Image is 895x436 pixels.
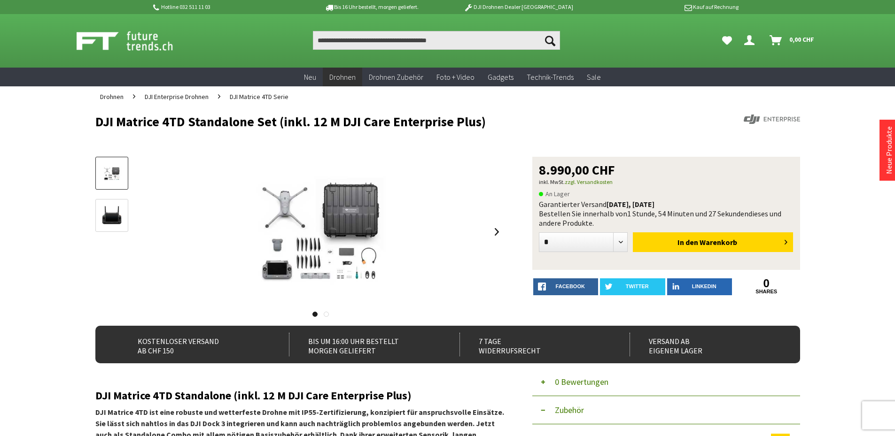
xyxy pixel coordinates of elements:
span: Technik-Trends [527,72,574,82]
span: An Lager [539,188,570,199]
h2: DJI Matrice 4TD Standalone (inkl. 12 M DJI Care Enterprise Plus) [95,390,504,402]
span: Drohnen [100,92,124,101]
span: Foto + Video [436,72,475,82]
a: Drohnen [323,68,362,87]
a: Dein Konto [740,31,762,50]
span: Sale [587,72,601,82]
a: Neu [297,68,323,87]
span: Drohnen Zubehör [369,72,423,82]
p: DJI Drohnen Dealer [GEOGRAPHIC_DATA] [445,1,591,13]
span: 1 Stunde, 54 Minuten und 27 Sekunden [627,209,748,218]
h1: DJI Matrice 4TD Standalone Set (inkl. 12 M DJI Care Enterprise Plus) [95,115,659,129]
a: Gadgets [481,68,520,87]
img: DJI Enterprise [744,115,800,124]
a: Meine Favoriten [717,31,737,50]
span: Drohnen [329,72,356,82]
span: LinkedIn [692,283,716,289]
a: Neue Produkte [884,126,894,174]
button: 0 Bewertungen [532,368,800,396]
div: Bis um 16:00 Uhr bestellt Morgen geliefert [289,333,439,356]
a: Drohnen Zubehör [362,68,430,87]
span: facebook [556,283,585,289]
p: Bis 16 Uhr bestellt, morgen geliefert. [298,1,445,13]
img: Vorschau: DJI Matrice 4TD Standalone Set (inkl. 12 M DJI Care Enterprise Plus) [98,164,125,184]
div: 7 Tage Widerrufsrecht [459,333,609,356]
a: zzgl. Versandkosten [565,178,613,185]
a: 0 [734,278,799,289]
span: twitter [626,283,649,289]
span: 8.990,00 CHF [539,163,615,176]
div: Versand ab eigenem Lager [630,333,779,356]
span: DJI Matrice 4TD Serie [230,92,288,101]
p: Hotline 032 511 11 03 [152,1,298,13]
p: Kauf auf Rechnung [592,1,739,13]
div: Garantierter Versand Bestellen Sie innerhalb von dieses und andere Produkte. [539,199,794,228]
a: DJI Enterprise Drohnen [140,86,213,107]
a: facebook [533,278,599,295]
img: Shop Futuretrends - zur Startseite wechseln [77,29,194,53]
a: Foto + Video [430,68,481,87]
a: shares [734,289,799,295]
b: [DATE], [DATE] [607,199,654,209]
a: Warenkorb [766,31,819,50]
button: Suchen [540,31,560,50]
input: Produkt, Marke, Kategorie, EAN, Artikelnummer… [313,31,560,50]
a: twitter [600,278,665,295]
span: Neu [304,72,316,82]
span: DJI Enterprise Drohnen [145,92,209,101]
a: Sale [580,68,607,87]
div: Kostenloser Versand ab CHF 150 [119,333,269,356]
img: DJI Matrice 4TD Standalone Set (inkl. 12 M DJI Care Enterprise Plus) [217,157,425,307]
p: inkl. MwSt. [539,176,794,188]
span: In den [677,237,698,247]
span: Gadgets [488,72,514,82]
span: Warenkorb [700,237,737,247]
button: In den Warenkorb [633,232,793,252]
a: DJI Matrice 4TD Serie [225,86,293,107]
a: Technik-Trends [520,68,580,87]
a: LinkedIn [667,278,732,295]
button: Zubehör [532,396,800,424]
span: 0,00 CHF [789,32,814,47]
a: Drohnen [95,86,128,107]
